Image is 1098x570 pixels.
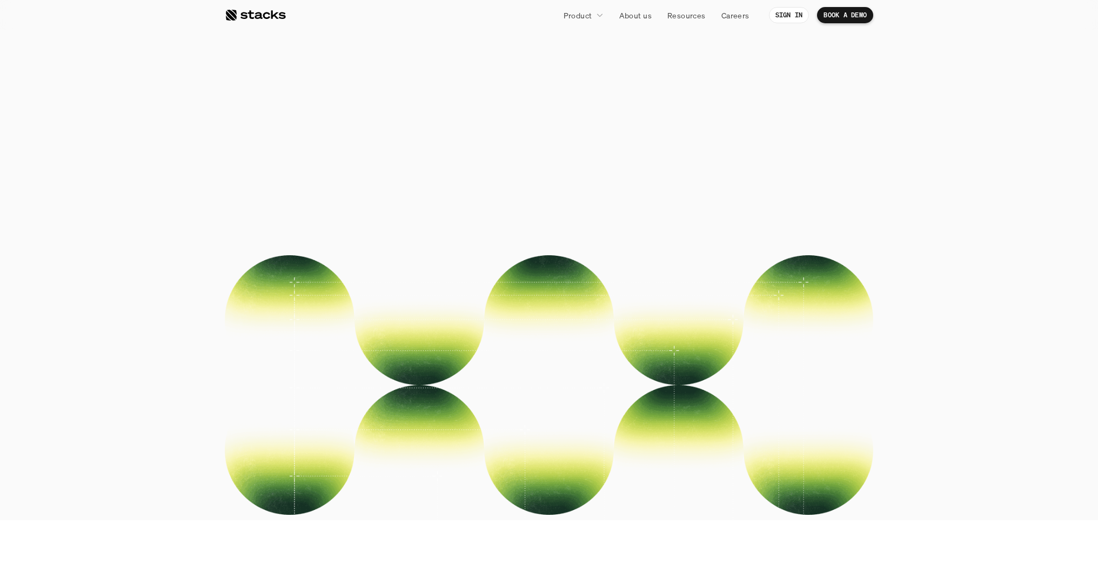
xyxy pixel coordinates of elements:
span: Close [376,88,494,136]
span: chaos. [614,137,748,185]
a: Resources [661,5,712,25]
a: BOOK A DEMO [817,7,873,23]
a: About us [613,5,658,25]
a: SIGN IN [769,7,809,23]
p: About us [619,10,652,21]
span: books. [581,88,722,136]
p: BOOK A DEMO [519,274,580,290]
a: BOOK A DEMO [500,269,598,296]
p: Help your team close the books faster. From centralized workflows to automated reconciliations, W... [393,202,705,251]
span: the [504,88,572,136]
p: Product [564,10,592,21]
span: the [536,137,605,185]
p: Careers [721,10,749,21]
p: SIGN IN [775,11,803,19]
span: Without [350,136,527,184]
a: Careers [715,5,756,25]
p: BOOK A DEMO [824,11,867,19]
p: Resources [667,10,706,21]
